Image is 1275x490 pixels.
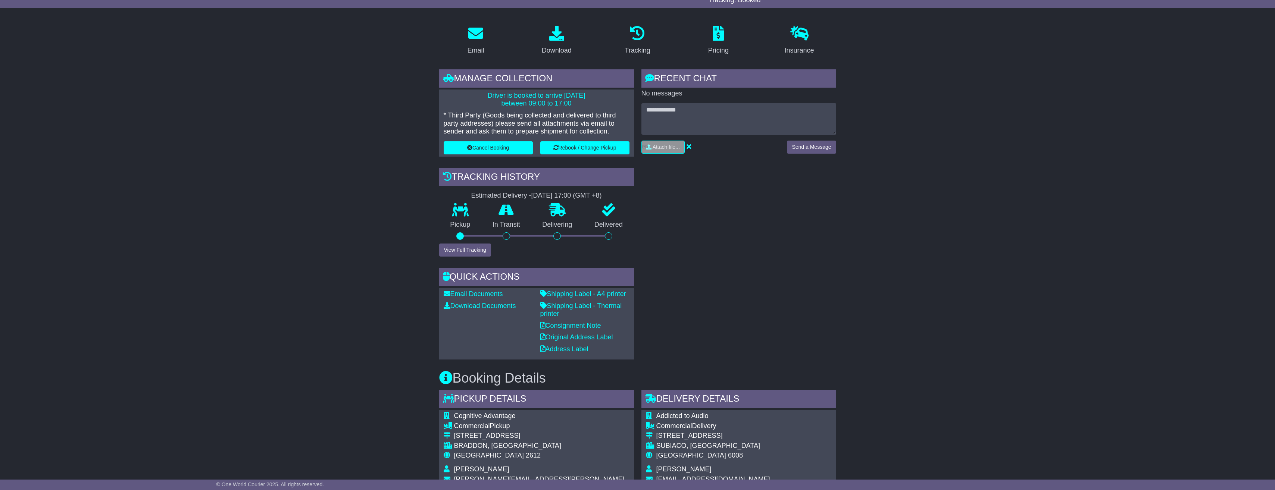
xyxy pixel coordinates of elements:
span: [GEOGRAPHIC_DATA] [454,452,524,459]
p: * Third Party (Goods being collected and delivered to third party addresses) please send all atta... [444,111,629,136]
span: 2612 [526,452,541,459]
span: Commercial [454,422,490,430]
div: Quick Actions [439,268,634,288]
div: Download [542,45,572,56]
a: Address Label [540,345,588,353]
span: [EMAIL_ADDRESS][DOMAIN_NAME] [656,475,770,483]
span: © One World Courier 2025. All rights reserved. [216,481,324,487]
div: Delivery [656,422,770,430]
div: Tracking history [439,168,634,188]
div: RECENT CHAT [641,69,836,89]
p: Delivering [531,221,584,229]
a: Email Documents [444,290,503,298]
div: [STREET_ADDRESS] [454,432,629,440]
a: Shipping Label - Thermal printer [540,302,622,318]
div: Delivery Details [641,390,836,410]
a: Download [537,23,576,58]
a: Download Documents [444,302,516,310]
span: Addicted to Audio [656,412,709,420]
div: Manage collection [439,69,634,89]
div: Estimated Delivery - [439,192,634,200]
button: Rebook / Change Pickup [540,141,629,154]
span: 6008 [728,452,743,459]
div: Tracking [625,45,650,56]
span: [PERSON_NAME] [656,465,712,473]
div: BRADDON, [GEOGRAPHIC_DATA] [454,442,629,450]
div: Insurance [785,45,814,56]
div: Email [467,45,484,56]
span: Cognitive Advantage [454,412,516,420]
a: Consignment Note [540,322,601,329]
span: Commercial [656,422,692,430]
div: Pricing [708,45,729,56]
button: Send a Message [787,141,836,154]
a: Insurance [780,23,819,58]
div: [DATE] 17:00 (GMT +8) [531,192,602,200]
a: Pricing [703,23,734,58]
div: Pickup [454,422,629,430]
span: [PERSON_NAME] [454,465,509,473]
p: Pickup [439,221,482,229]
a: Original Address Label [540,333,613,341]
div: SUBIACO, [GEOGRAPHIC_DATA] [656,442,770,450]
p: No messages [641,89,836,98]
a: Shipping Label - A4 printer [540,290,626,298]
a: Tracking [620,23,655,58]
a: Email [462,23,489,58]
p: In Transit [481,221,531,229]
p: Delivered [583,221,634,229]
div: [STREET_ADDRESS] [656,432,770,440]
h3: Booking Details [439,371,836,386]
div: Pickup Details [439,390,634,410]
p: Driver is booked to arrive [DATE] between 09:00 to 17:00 [444,92,629,108]
span: [GEOGRAPHIC_DATA] [656,452,726,459]
button: View Full Tracking [439,244,491,257]
button: Cancel Booking [444,141,533,154]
